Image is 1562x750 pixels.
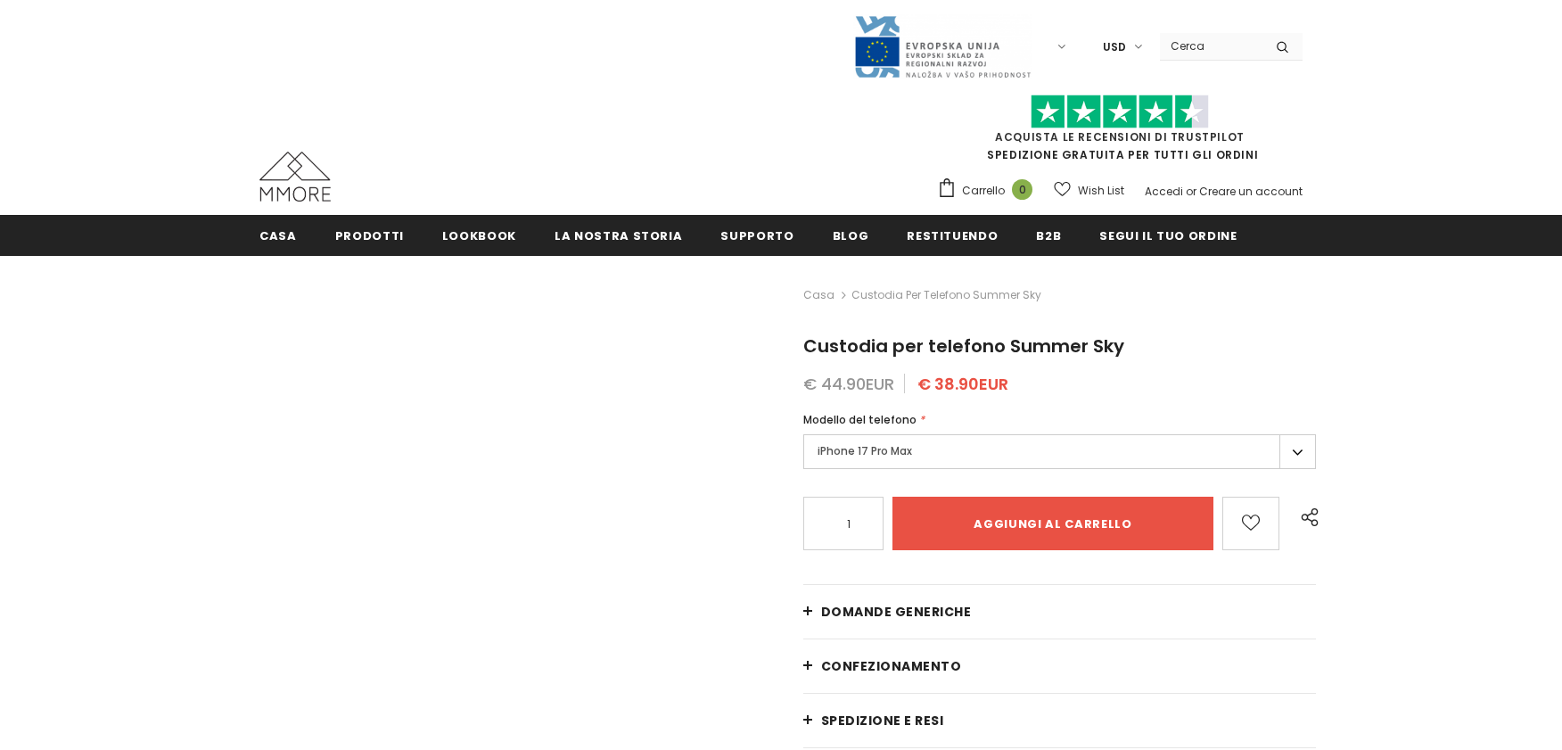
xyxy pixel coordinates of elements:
[803,694,1316,747] a: Spedizione e resi
[917,373,1008,395] span: € 38.90EUR
[907,227,998,244] span: Restituendo
[335,227,404,244] span: Prodotti
[720,227,793,244] span: supporto
[962,182,1005,200] span: Carrello
[1036,215,1061,255] a: B2B
[907,215,998,255] a: Restituendo
[335,215,404,255] a: Prodotti
[937,177,1041,204] a: Carrello 0
[720,215,793,255] a: supporto
[821,657,962,675] span: CONFEZIONAMENTO
[555,215,682,255] a: La nostra storia
[803,373,894,395] span: € 44.90EUR
[803,639,1316,693] a: CONFEZIONAMENTO
[853,14,1032,79] img: Javni Razpis
[1031,95,1209,129] img: Fidati di Pilot Stars
[442,227,516,244] span: Lookbook
[259,227,297,244] span: Casa
[851,284,1041,306] span: Custodia per telefono Summer Sky
[1078,182,1124,200] span: Wish List
[803,434,1316,469] label: iPhone 17 Pro Max
[803,284,834,306] a: Casa
[821,712,944,729] span: Spedizione e resi
[1199,184,1303,199] a: Creare un account
[803,412,917,427] span: Modello del telefono
[995,129,1245,144] a: Acquista le recensioni di TrustPilot
[1103,38,1126,56] span: USD
[1160,33,1262,59] input: Search Site
[1036,227,1061,244] span: B2B
[1145,184,1183,199] a: Accedi
[442,215,516,255] a: Lookbook
[1012,179,1032,200] span: 0
[937,103,1303,162] span: SPEDIZIONE GRATUITA PER TUTTI GLI ORDINI
[1054,175,1124,206] a: Wish List
[803,334,1124,359] span: Custodia per telefono Summer Sky
[259,152,331,202] img: Casi MMORE
[833,227,869,244] span: Blog
[853,38,1032,54] a: Javni Razpis
[1099,215,1237,255] a: Segui il tuo ordine
[1099,227,1237,244] span: Segui il tuo ordine
[803,585,1316,639] a: Domande generiche
[892,497,1213,550] input: Aggiungi al carrello
[821,603,972,621] span: Domande generiche
[259,215,297,255] a: Casa
[1186,184,1196,199] span: or
[833,215,869,255] a: Blog
[555,227,682,244] span: La nostra storia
